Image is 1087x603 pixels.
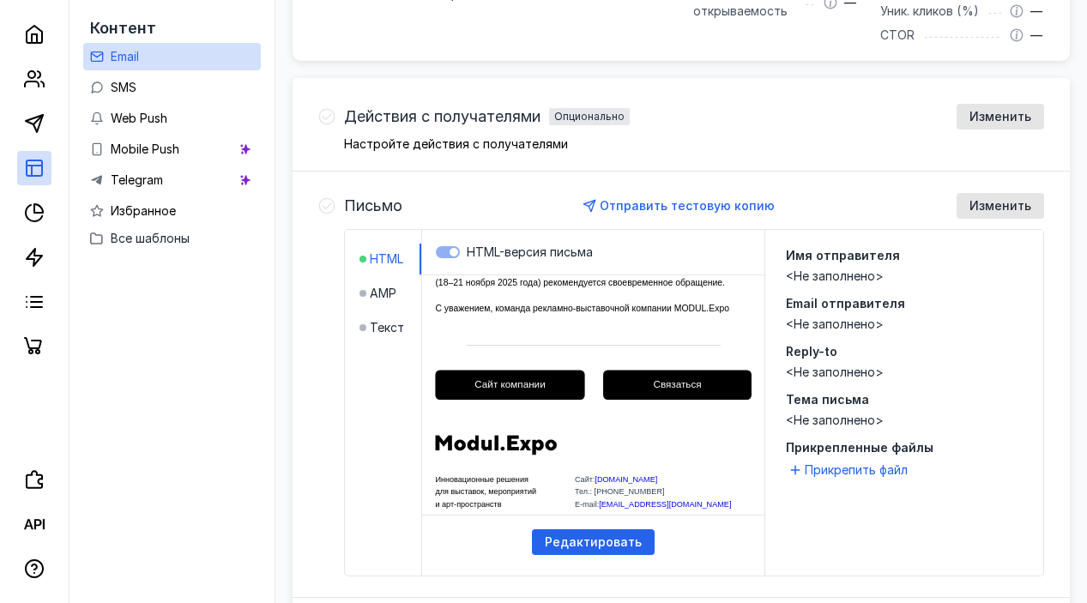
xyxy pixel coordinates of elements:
[957,193,1044,219] button: Изменить
[83,166,261,194] a: Telegram
[957,104,1044,130] button: Изменить
[111,49,139,63] span: Email
[532,529,655,555] button: Редактировать
[786,413,884,427] span: <Не заполнено>
[577,193,783,219] button: Отправить тестовую копию
[344,197,402,214] h4: Письмо
[83,136,261,163] a: Mobile Push
[370,285,396,302] span: AMP
[969,110,1031,124] span: Изменить
[1030,27,1042,44] span: —
[786,248,900,262] span: Имя отправителя
[111,111,167,125] span: Web Push
[786,268,884,283] span: <Не заполнено>
[344,108,540,125] span: Действия с получателями
[111,203,176,218] span: Избранное
[786,439,1023,456] span: Прикрепленные файлы
[545,535,642,550] span: Редактировать
[467,244,593,259] span: HTML-версия письма
[786,296,905,311] span: Email отправителя
[111,172,163,187] span: Telegram
[370,319,404,336] span: Текст
[311,275,877,516] iframe: preview
[111,231,190,245] span: Все шаблоны
[344,108,630,125] h4: Действия с получателямиОпционально
[786,365,884,379] span: <Не заполнено>
[880,27,915,42] span: CTOR
[90,19,156,37] span: Контент
[600,198,775,213] span: Отправить тестовую копию
[786,344,837,359] span: Reply-to
[344,138,1044,150] p: Настройте действия с получателями
[786,392,869,407] span: Тема письма
[370,250,403,268] span: HTML
[83,105,261,132] a: Web Push
[83,43,261,70] a: Email
[90,225,254,252] button: Все шаблоны
[786,317,884,331] span: <Не заполнено>
[83,74,261,101] a: SMS
[111,80,136,94] span: SMS
[554,112,625,122] div: Опционально
[111,142,179,156] span: Mobile Push
[880,3,979,18] span: Уник. кликов (%)
[83,197,261,225] a: Избранное
[805,461,908,479] span: Прикрепить файл
[969,199,1031,214] span: Изменить
[1030,3,1042,20] span: —
[786,460,915,480] button: Прикрепить файл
